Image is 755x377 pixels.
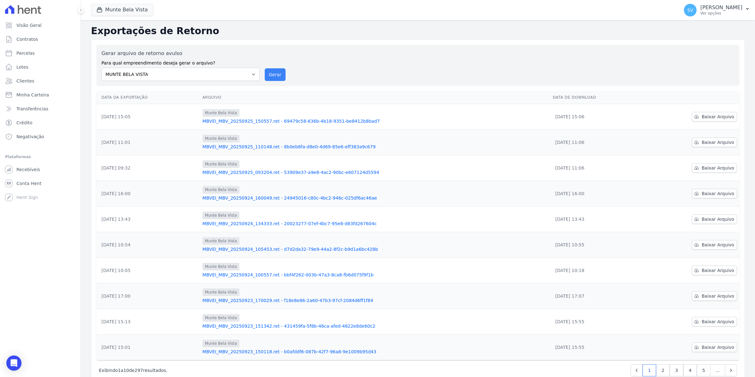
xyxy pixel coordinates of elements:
[3,33,78,46] a: Contratos
[202,323,548,329] a: MBVEI_MBV_20250923_151342.ret - 431459fa-5f8b-46ca-afed-4822e8de60c2
[5,153,75,161] div: Plataformas
[3,130,78,143] a: Negativação
[96,91,200,104] th: Data da Exportação
[550,130,643,155] td: [DATE] 11:06
[697,364,710,376] a: 5
[3,61,78,73] a: Lotes
[202,186,239,194] span: Munte Bela Vista
[202,169,548,176] a: MBVEI_MBV_20250925_093204.ret - 53909e37-a9e8-4ac2-90bc-e607124d5594
[702,293,734,299] span: Baixar Arquivo
[692,214,737,224] a: Baixar Arquivo
[101,57,260,66] label: Para qual empreendimento deseja gerar o arquivo?
[96,309,200,335] td: [DATE] 15:13
[692,138,737,147] a: Baixar Arquivo
[16,166,40,173] span: Recebíveis
[16,78,34,84] span: Clientes
[91,25,745,37] h2: Exportações de Retorno
[16,22,42,28] span: Visão Geral
[202,212,239,219] span: Munte Bela Vista
[702,344,734,350] span: Baixar Arquivo
[3,75,78,87] a: Clientes
[118,368,121,373] span: 1
[550,155,643,181] td: [DATE] 11:06
[96,181,200,207] td: [DATE] 16:00
[679,1,755,19] button: SV [PERSON_NAME] Ver opções
[96,232,200,258] td: [DATE] 10:54
[202,297,548,304] a: MBVEI_MBV_20250923_170029.ret - f18e8e86-2a60-47b3-97cf-2084d6ff1f84
[3,89,78,101] a: Minha Carteira
[202,220,548,227] a: MBVEI_MBV_20250924_134333.ret - 20023277-07ef-4bc7-95e8-d83fd267604c
[16,106,48,112] span: Transferências
[550,309,643,335] td: [DATE] 15:55
[702,165,734,171] span: Baixar Arquivo
[200,91,550,104] th: Arquivo
[16,92,49,98] span: Minha Carteira
[692,240,737,250] a: Baixar Arquivo
[702,242,734,248] span: Baixar Arquivo
[202,340,239,347] span: Munte Bela Vista
[656,364,670,376] a: 2
[135,368,143,373] span: 297
[265,68,286,81] button: Gerar
[550,232,643,258] td: [DATE] 10:55
[692,163,737,173] a: Baixar Arquivo
[101,50,260,57] label: Gerar arquivo de retorno avulso
[702,318,734,325] span: Baixar Arquivo
[16,133,44,140] span: Negativação
[702,114,734,120] span: Baixar Arquivo
[700,4,742,11] p: [PERSON_NAME]
[202,160,239,168] span: Munte Bela Vista
[96,258,200,283] td: [DATE] 10:05
[96,207,200,232] td: [DATE] 13:43
[702,190,734,197] span: Baixar Arquivo
[550,181,643,207] td: [DATE] 16:00
[710,364,725,376] span: …
[202,135,239,142] span: Munte Bela Vista
[16,64,28,70] span: Lotes
[99,367,167,374] p: Exibindo a de resultados.
[202,349,548,355] a: MBVEI_MBV_20250923_150118.ret - b0afddf6-087b-42f7-96a8-9e1009b95d43
[692,266,737,275] a: Baixar Arquivo
[96,335,200,360] td: [DATE] 15:01
[202,263,239,270] span: Munte Bela Vista
[202,109,239,117] span: Munte Bela Vista
[96,104,200,130] td: [DATE] 15:05
[550,283,643,309] td: [DATE] 17:07
[16,50,35,56] span: Parcelas
[550,207,643,232] td: [DATE] 13:43
[202,272,548,278] a: MBVEI_MBV_20250924_100557.ret - bbf4f262-003b-47a3-8ca8-fb6d075f9f1b
[124,368,129,373] span: 10
[692,317,737,326] a: Baixar Arquivo
[692,291,737,301] a: Baixar Arquivo
[16,180,41,187] span: Conta Hent
[96,155,200,181] td: [DATE] 09:32
[550,335,643,360] td: [DATE] 15:55
[643,364,656,376] a: 1
[3,19,78,32] a: Visão Geral
[670,364,683,376] a: 3
[202,246,548,252] a: MBVEI_MBV_20250924_105453.ret - d7d2da32-79e9-44a2-8f2c-b9d1a6bc428b
[202,118,548,124] a: MBVEI_MBV_20250925_150557.ret - 69479c58-636b-4b18-9351-be8412b8bad7
[202,314,239,322] span: Munte Bela Vista
[687,8,693,12] span: SV
[16,36,38,42] span: Contratos
[700,11,742,16] p: Ver opções
[550,91,643,104] th: Data de Download
[683,364,697,376] a: 4
[692,343,737,352] a: Baixar Arquivo
[702,216,734,222] span: Baixar Arquivo
[16,120,33,126] span: Crédito
[202,144,548,150] a: MBVEI_MBV_20250925_110148.ret - 8b0eb8fa-d8e0-4d69-85e6-eff383a9c679
[702,139,734,145] span: Baixar Arquivo
[202,195,548,201] a: MBVEI_MBV_20250924_160049.ret - 24945016-c80c-4bc2-946c-025df6ac46ae
[96,283,200,309] td: [DATE] 17:00
[96,130,200,155] td: [DATE] 11:01
[550,258,643,283] td: [DATE] 10:18
[202,237,239,245] span: Munte Bela Vista
[3,177,78,190] a: Conta Hent
[6,355,21,371] div: Open Intercom Messenger
[702,267,734,274] span: Baixar Arquivo
[3,47,78,59] a: Parcelas
[3,163,78,176] a: Recebíveis
[202,288,239,296] span: Munte Bela Vista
